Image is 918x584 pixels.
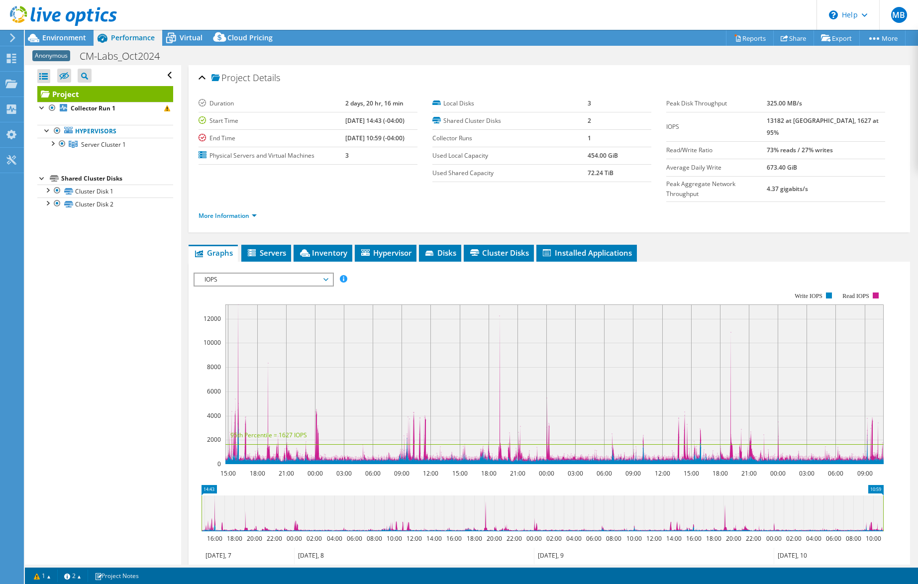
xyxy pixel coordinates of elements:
span: Virtual [180,33,203,42]
text: 03:00 [799,469,815,478]
text: 18:00 [713,469,728,478]
text: 08:00 [846,534,861,543]
b: 454.00 GiB [588,151,618,160]
text: 15:00 [452,469,468,478]
span: Anonymous [32,50,70,61]
label: Average Daily Write [666,163,767,173]
span: Cloud Pricing [227,33,273,42]
text: 00:00 [539,469,554,478]
b: 3 [588,99,591,107]
a: Hypervisors [37,125,173,138]
a: Collector Run 1 [37,102,173,115]
b: 2 [588,116,591,125]
text: 06:00 [597,469,612,478]
label: Duration [199,98,345,108]
text: 15:00 [684,469,699,478]
text: 02:00 [306,534,322,543]
a: Cluster Disk 1 [37,185,173,197]
text: 10:00 [626,534,642,543]
text: 22:00 [746,534,761,543]
text: 8000 [207,363,221,371]
text: 09:00 [625,469,641,478]
text: 02:00 [546,534,562,543]
b: Collector Run 1 [71,104,115,112]
a: More [859,30,906,46]
label: Local Disks [432,98,588,108]
text: 10:00 [866,534,881,543]
h1: CM-Labs_Oct2024 [75,51,175,62]
text: 20:00 [247,534,262,543]
text: 22:00 [267,534,282,543]
a: Cluster Disk 2 [37,197,173,210]
text: 00:00 [526,534,542,543]
b: [DATE] 14:43 (-04:00) [345,116,405,125]
label: Peak Aggregate Network Throughput [666,179,767,199]
text: 00:00 [766,534,782,543]
text: 16:00 [207,534,222,543]
span: Server Cluster 1 [81,140,126,149]
text: 06:00 [826,534,841,543]
span: Servers [246,248,286,258]
label: Read/Write Ratio [666,145,767,155]
text: 18:00 [467,534,482,543]
b: 2 days, 20 hr, 16 min [345,99,404,107]
text: 2000 [207,435,221,444]
a: Project [37,86,173,102]
b: 13182 at [GEOGRAPHIC_DATA], 1627 at 95% [767,116,879,137]
b: 73% reads / 27% writes [767,146,833,154]
span: Project [211,73,250,83]
a: More Information [199,211,257,220]
text: 18:00 [227,534,242,543]
text: 09:00 [857,469,873,478]
text: 00:00 [770,469,786,478]
b: 72.24 TiB [588,169,613,177]
text: 14:00 [426,534,442,543]
text: 12:00 [407,534,422,543]
span: Cluster Disks [469,248,529,258]
text: 06:00 [828,469,843,478]
span: Installed Applications [541,248,632,258]
text: Read IOPS [842,292,869,299]
b: 3 [345,151,349,160]
text: 00:00 [307,469,323,478]
text: 12:00 [655,469,670,478]
svg: \n [829,10,838,19]
label: Used Shared Capacity [432,168,588,178]
text: 18:00 [481,469,497,478]
label: Start Time [199,116,345,126]
a: Share [773,30,814,46]
text: 12000 [204,314,221,323]
span: MB [891,7,907,23]
a: Server Cluster 1 [37,138,173,151]
text: 03:00 [336,469,352,478]
text: 16:00 [446,534,462,543]
text: 6000 [207,387,221,395]
a: Reports [726,30,774,46]
text: 10:00 [387,534,402,543]
text: 18:00 [250,469,265,478]
b: 4.37 gigabits/s [767,185,808,193]
label: Collector Runs [432,133,588,143]
text: 06:00 [347,534,362,543]
text: 14:00 [666,534,682,543]
b: [DATE] 10:59 (-04:00) [345,134,405,142]
label: IOPS [666,122,767,132]
span: Graphs [194,248,233,258]
text: 21:00 [741,469,757,478]
b: 325.00 MB/s [767,99,802,107]
text: 95th Percentile = 1627 IOPS [230,431,307,439]
text: 12:00 [423,469,438,478]
label: Used Local Capacity [432,151,588,161]
a: Project Notes [88,570,146,582]
text: 21:00 [279,469,294,478]
label: End Time [199,133,345,143]
text: 02:00 [786,534,802,543]
text: 10000 [204,338,221,347]
text: 20:00 [487,534,502,543]
label: Peak Disk Throughput [666,98,767,108]
text: 22:00 [507,534,522,543]
text: 06:00 [586,534,602,543]
text: 0 [217,460,221,468]
span: Hypervisor [360,248,411,258]
span: Performance [111,33,155,42]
